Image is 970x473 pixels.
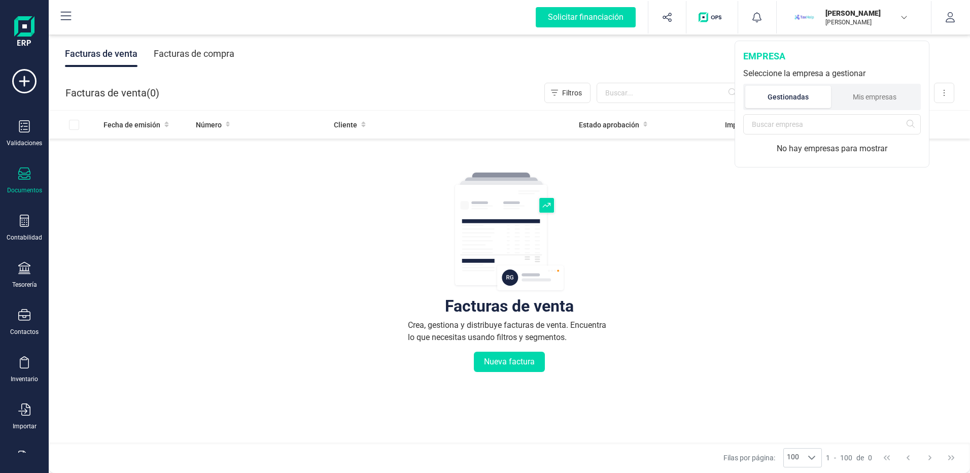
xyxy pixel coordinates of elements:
[942,448,961,467] button: Last Page
[856,453,864,463] span: de
[692,1,732,33] button: Logo de OPS
[745,86,831,108] li: Gestionadas
[898,448,918,467] button: Previous Page
[445,301,574,311] div: Facturas de venta
[65,83,159,103] div: Facturas de venta ( )
[793,6,815,28] img: MA
[454,171,565,293] img: img-empty-table.svg
[699,12,725,22] img: Logo de OPS
[877,448,896,467] button: First Page
[826,453,830,463] span: 1
[13,422,37,430] div: Importar
[334,120,357,130] span: Cliente
[743,67,921,80] div: Seleccione la empresa a gestionar
[196,120,222,130] span: Número
[597,83,743,103] input: Buscar...
[735,143,929,163] div: No hay empresas para mostrar
[789,1,919,33] button: MA[PERSON_NAME][PERSON_NAME]
[408,319,611,344] div: Crea, gestiona y distribuye facturas de venta. Encuentra lo que necesitas usando filtros y segmen...
[536,7,636,27] div: Solicitar financiación
[840,453,852,463] span: 100
[150,86,156,100] span: 0
[579,120,639,130] span: Estado aprobación
[784,449,802,467] span: 100
[7,186,42,194] div: Documentos
[825,8,907,18] p: [PERSON_NAME]
[524,1,648,33] button: Solicitar financiación
[14,16,34,49] img: Logo Finanedi
[65,41,137,67] div: Facturas de venta
[7,139,42,147] div: Validaciones
[825,18,907,26] p: [PERSON_NAME]
[826,453,872,463] div: -
[7,233,42,242] div: Contabilidad
[11,375,38,383] div: Inventario
[743,114,921,134] input: Buscar empresa
[10,328,39,336] div: Contactos
[474,352,545,372] button: Nueva factura
[562,88,582,98] span: Filtros
[154,41,234,67] div: Facturas de compra
[544,83,591,103] button: Filtros
[868,453,872,463] span: 0
[743,49,921,63] div: empresa
[103,120,160,130] span: Fecha de emisión
[725,120,750,130] span: Importe
[723,448,822,467] div: Filas por página:
[12,281,37,289] div: Tesorería
[831,86,919,108] li: Mis empresas
[920,448,940,467] button: Next Page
